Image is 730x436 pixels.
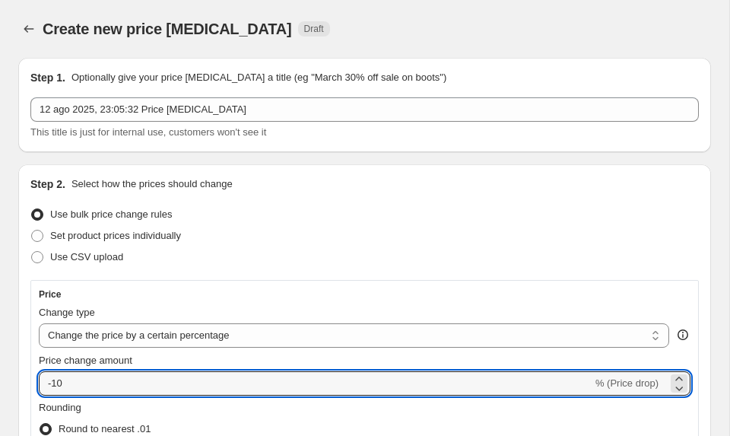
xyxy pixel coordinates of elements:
[59,423,151,434] span: Round to nearest .01
[39,355,132,366] span: Price change amount
[50,251,123,263] span: Use CSV upload
[30,177,65,192] h2: Step 2.
[675,327,690,342] div: help
[50,208,172,220] span: Use bulk price change rules
[71,177,233,192] p: Select how the prices should change
[30,97,699,122] input: 30% off holiday sale
[39,307,95,318] span: Change type
[595,377,659,389] span: % (Price drop)
[39,402,81,413] span: Rounding
[43,21,292,37] span: Create new price [MEDICAL_DATA]
[304,23,324,35] span: Draft
[30,70,65,85] h2: Step 1.
[39,288,61,301] h3: Price
[50,230,181,241] span: Set product prices individually
[39,371,592,396] input: -15
[30,126,266,138] span: This title is just for internal use, customers won't see it
[18,18,40,40] button: Price change jobs
[71,70,446,85] p: Optionally give your price [MEDICAL_DATA] a title (eg "March 30% off sale on boots")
